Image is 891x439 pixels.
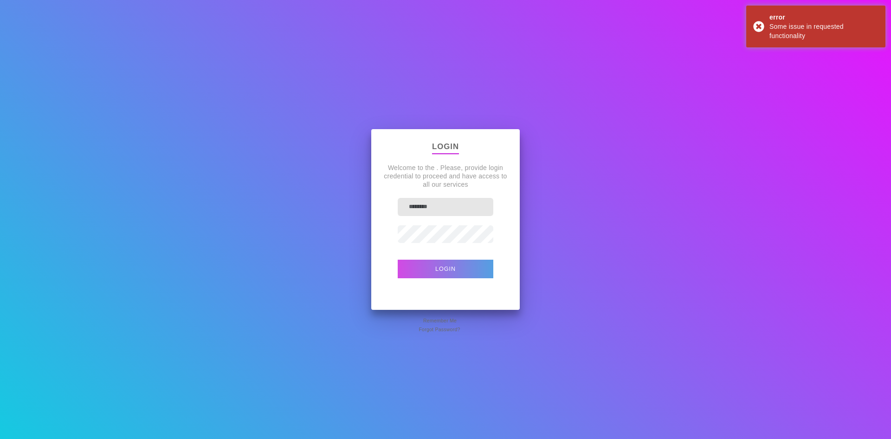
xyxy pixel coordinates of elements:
span: Forgot Password? [419,325,460,334]
p: Welcome to the . Please, provide login credential to proceed and have access to all our services [382,164,509,189]
button: Login [398,260,493,278]
p: Login [432,140,459,154]
div: Some issue in requested functionality [769,22,878,40]
span: Remember Me [423,316,457,325]
div: error [769,13,878,22]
